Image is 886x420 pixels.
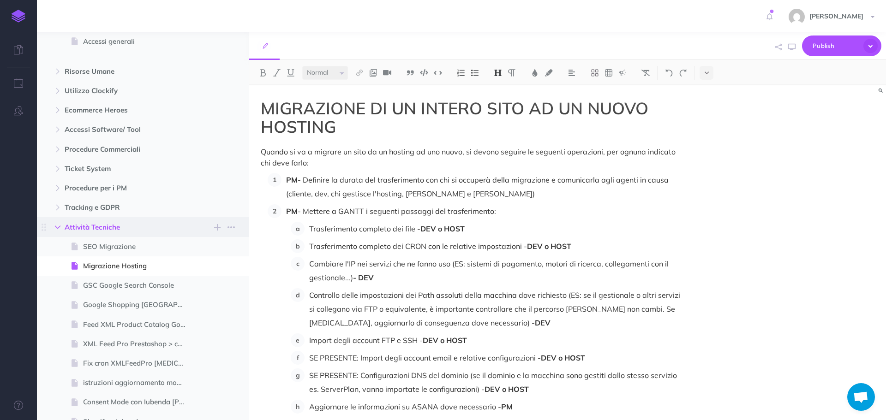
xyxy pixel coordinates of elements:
strong: DEV o HOST [541,353,585,362]
img: Ordered list button [457,69,465,77]
span: Feed XML Product Catalog Google Merchant Shopping [83,319,193,330]
span: Google Shopping [GEOGRAPHIC_DATA] [83,299,193,310]
p: Quando si va a migrare un sito da un hosting ad uno nuovo, si devono seguire le seguenti operazio... [261,146,683,168]
img: Callout dropdown menu button [618,69,627,77]
img: Underline button [287,69,295,77]
img: logo-mark.svg [12,10,25,23]
img: Bold button [259,69,267,77]
span: Ticket System [65,163,182,174]
strong: DEV o HOST [527,242,571,251]
strong: - DEV [353,273,374,282]
p: SE PRESENTE: Import degli account email e relative configurazioni - [309,351,683,365]
strong: PM [501,402,513,411]
span: [PERSON_NAME] [805,12,868,20]
img: Headings dropdown button [494,69,502,77]
img: Code block button [420,69,428,76]
div: Aprire la chat [847,383,875,411]
span: XML Feed Pro Prestashop > configurazione [83,338,193,349]
img: e87add64f3cafac7edbf2794c21eb1e1.jpg [789,9,805,25]
strong: PM [286,207,298,216]
p: Trasferimento completo dei file - [309,222,683,236]
img: Text background color button [545,69,553,77]
p: Controllo delle impostazioni dei Path assoluti della macchina dove richiesto (ES: se il gestional... [309,288,683,330]
img: Clear styles button [641,69,650,77]
img: Add video button [383,69,391,77]
span: istruzioni aggiornamento modulo GTM Google Tag Manager dataLayer [83,377,193,388]
span: Attività Tecniche [65,222,182,233]
img: Inline code button [434,69,442,76]
span: Procedure per i PM [65,183,182,194]
img: Unordered list button [471,69,479,77]
p: Aggiornare le informazioni su ASANA dove necessario - [309,400,683,414]
img: Alignment dropdown menu button [568,69,576,77]
p: Import degli account FTP e SSH - [309,333,683,347]
strong: DEV [535,318,551,327]
img: Text color button [531,69,539,77]
span: Procedure Commerciali [65,144,182,155]
span: Publish [813,39,859,53]
span: Consent Mode con Iubenda [Plugin/Modulo Prestashop] [83,396,193,408]
span: Ecommerce Heroes [65,105,182,116]
span: Utilizzo Clockify [65,85,182,96]
h1: MIGRAZIONE DI UN INTERO SITO AD UN NUOVO HOSTING [261,99,683,136]
p: - Definire la durata del trasferimento con chi si occuperà della migrazione e comunicarla agli ag... [286,173,683,201]
p: SE PRESENTE: Configurazioni DNS del dominio (se il dominio e la macchina sono gestiti dallo stess... [309,368,683,396]
img: Link button [355,69,364,77]
span: Accessi generali [83,36,193,47]
img: Add image button [369,69,377,77]
img: Paragraph button [508,69,516,77]
strong: PM [286,175,298,184]
button: Publish [802,35,881,56]
span: Migrazione Hosting [83,260,193,272]
img: Create table button [605,69,613,77]
img: Undo [665,69,673,77]
span: SEO Migrazione [83,241,193,252]
span: Risorse Umane [65,66,182,77]
span: Fix cron XMLFeedPro [MEDICAL_DATA] [83,358,193,369]
img: Redo [679,69,687,77]
img: Blockquote button [406,69,414,77]
strong: DEV o HOST [423,336,467,345]
p: - Mettere a GANTT i seguenti passaggi del trasferimento: [286,204,683,218]
strong: DEV o HOST [420,224,465,233]
p: Trasferimento completo dei CRON con le relative impostazioni - [309,239,683,253]
span: Tracking e GDPR [65,202,182,213]
p: Cambiare l'IP nei servizi che ne fanno uso (ES: sistemi di pagamento, motori di ricerca, collegam... [309,257,683,284]
span: Accessi Software/ Tool [65,124,182,135]
span: GSC Google Search Console [83,280,193,291]
strong: DEV o HOST [485,385,529,394]
img: Italic button [273,69,281,77]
